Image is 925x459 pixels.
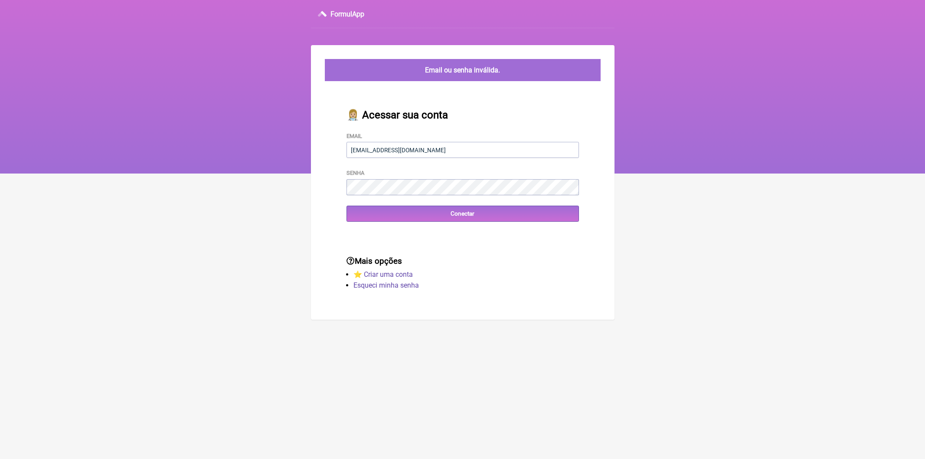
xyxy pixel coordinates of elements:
[353,270,413,279] a: ⭐️ Criar uma conta
[346,256,579,266] h3: Mais opções
[330,10,364,18] h3: FormulApp
[346,133,362,139] label: Email
[346,109,579,121] h2: 👩🏼‍⚕️ Acessar sua conta
[325,59,601,81] div: Email ou senha inválida.
[353,281,419,289] a: Esqueci minha senha
[346,206,579,222] input: Conectar
[346,170,364,176] label: Senha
